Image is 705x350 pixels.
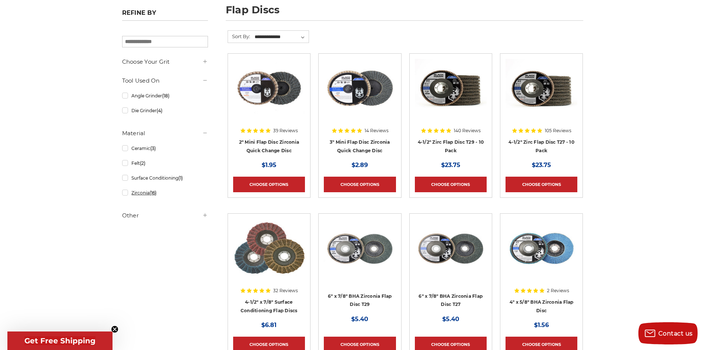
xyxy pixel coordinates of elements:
[324,59,396,154] a: BHA 3" Quick Change 60 Grit Flap Disc for Fine Grinding and Finishing
[233,177,305,192] a: Choose Options
[351,316,368,323] span: $5.40
[150,190,157,196] span: (16)
[262,161,276,169] span: $1.95
[122,157,208,170] a: Felt
[122,57,208,66] h5: Choose Your Grit
[324,219,396,278] img: Black Hawk 6 inch T29 coarse flap discs, 36 grit for efficient material removal
[506,219,577,314] a: 4-inch BHA Zirconia flap disc with 40 grit designed for aggressive metal sanding and grinding
[441,161,460,169] span: $23.75
[122,142,208,155] a: Ceramic
[122,129,208,138] h5: Material
[150,146,156,151] span: (3)
[122,211,208,220] h5: Other
[442,316,459,323] span: $5.40
[122,186,208,199] a: Zirconia
[261,321,276,329] span: $6.81
[122,171,208,184] a: Surface Conditioning
[24,336,95,345] span: Get Free Shipping
[233,219,305,278] img: Scotch brite flap discs
[122,89,208,102] a: Angle Grinder
[254,31,309,43] select: Sort By:
[233,219,305,314] a: Scotch brite flap discs
[506,59,577,118] img: Black Hawk 4-1/2" x 7/8" Flap Disc Type 27 - 10 Pack
[415,219,487,278] img: Coarse 36 grit BHA Zirconia flap disc, 6-inch, flat T27 for aggressive material removal
[415,59,487,118] img: 4.5" Black Hawk Zirconia Flap Disc 10 Pack
[111,326,118,333] button: Close teaser
[324,177,396,192] a: Choose Options
[140,160,145,166] span: (2)
[178,175,183,181] span: (1)
[324,59,396,118] img: BHA 3" Quick Change 60 Grit Flap Disc for Fine Grinding and Finishing
[506,219,577,278] img: 4-inch BHA Zirconia flap disc with 40 grit designed for aggressive metal sanding and grinding
[228,31,250,42] label: Sort By:
[122,9,208,21] h5: Refine by
[122,76,208,85] h5: Tool Used On
[7,331,113,350] div: Get Free ShippingClose teaser
[352,161,368,169] span: $2.89
[532,161,551,169] span: $23.75
[233,59,305,118] img: Black Hawk Abrasives 2-inch Zirconia Flap Disc with 60 Grit Zirconia for Smooth Finishing
[226,5,583,21] h1: flap discs
[415,219,487,314] a: Coarse 36 grit BHA Zirconia flap disc, 6-inch, flat T27 for aggressive material removal
[506,177,577,192] a: Choose Options
[415,177,487,192] a: Choose Options
[506,59,577,154] a: Black Hawk 4-1/2" x 7/8" Flap Disc Type 27 - 10 Pack
[157,108,162,113] span: (4)
[162,93,169,99] span: (18)
[658,330,693,337] span: Contact us
[233,59,305,154] a: Black Hawk Abrasives 2-inch Zirconia Flap Disc with 60 Grit Zirconia for Smooth Finishing
[324,219,396,314] a: Black Hawk 6 inch T29 coarse flap discs, 36 grit for efficient material removal
[534,321,549,329] span: $1.56
[415,59,487,154] a: 4.5" Black Hawk Zirconia Flap Disc 10 Pack
[638,322,698,344] button: Contact us
[122,104,208,117] a: Die Grinder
